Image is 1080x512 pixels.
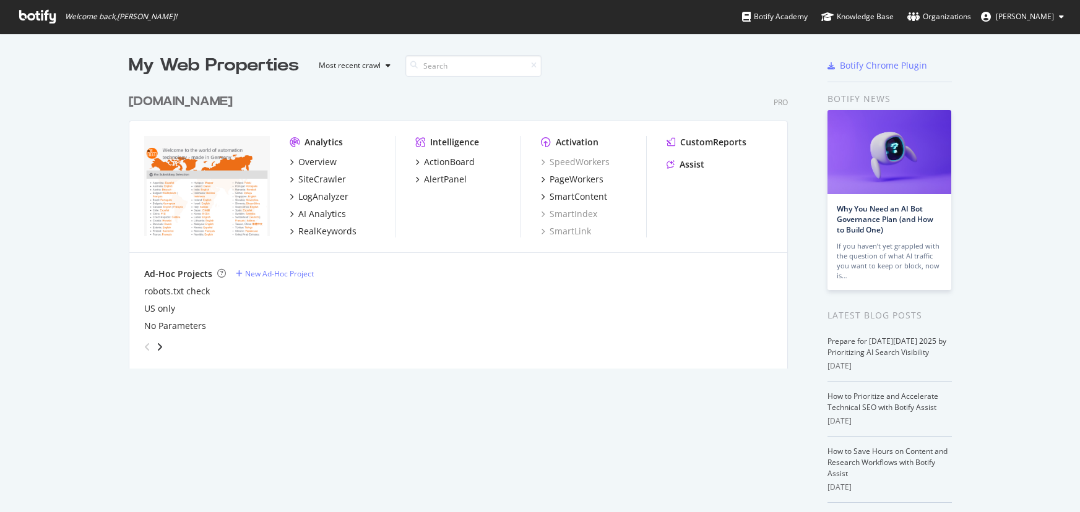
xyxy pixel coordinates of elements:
[298,156,337,168] div: Overview
[556,136,598,148] div: Activation
[129,93,233,111] div: [DOMAIN_NAME]
[144,302,175,315] a: US only
[298,225,356,237] div: RealKeywords
[827,361,952,372] div: [DATE]
[309,56,395,75] button: Most recent crawl
[298,173,346,186] div: SiteCrawler
[290,190,348,203] a: LogAnalyzer
[971,7,1074,27] button: [PERSON_NAME]
[144,320,206,332] a: No Parameters
[827,309,952,322] div: Latest Blog Posts
[680,158,704,171] div: Assist
[129,53,299,78] div: My Web Properties
[245,268,314,279] div: New Ad-Hoc Project
[821,11,894,23] div: Knowledge Base
[129,93,238,111] a: [DOMAIN_NAME]
[430,136,479,148] div: Intelligence
[155,341,164,353] div: angle-right
[541,190,607,203] a: SmartContent
[827,391,938,412] a: How to Prioritize and Accelerate Technical SEO with Botify Assist
[290,173,346,186] a: SiteCrawler
[305,136,343,148] div: Analytics
[405,55,542,77] input: Search
[541,173,603,186] a: PageWorkers
[680,136,746,148] div: CustomReports
[837,241,942,281] div: If you haven’t yet grappled with the question of what AI traffic you want to keep or block, now is…
[742,11,808,23] div: Botify Academy
[144,268,212,280] div: Ad-Hoc Projects
[840,59,927,72] div: Botify Chrome Plugin
[541,208,597,220] a: SmartIndex
[827,92,952,106] div: Botify news
[290,208,346,220] a: AI Analytics
[415,156,475,168] a: ActionBoard
[319,62,381,69] div: Most recent crawl
[837,203,933,235] a: Why You Need an AI Bot Governance Plan (and How to Build One)
[424,173,467,186] div: AlertPanel
[424,156,475,168] div: ActionBoard
[541,225,591,237] a: SmartLink
[144,136,270,236] img: www.IFM.com
[667,136,746,148] a: CustomReports
[290,225,356,237] a: RealKeywords
[139,337,155,357] div: angle-left
[774,97,788,108] div: Pro
[996,11,1054,22] span: Jack Firneno
[65,12,177,22] span: Welcome back, [PERSON_NAME] !
[415,173,467,186] a: AlertPanel
[550,190,607,203] div: SmartContent
[298,190,348,203] div: LogAnalyzer
[827,110,951,194] img: Why You Need an AI Bot Governance Plan (and How to Build One)
[298,208,346,220] div: AI Analytics
[129,78,798,369] div: grid
[907,11,971,23] div: Organizations
[827,482,952,493] div: [DATE]
[827,59,927,72] a: Botify Chrome Plugin
[541,156,610,168] a: SpeedWorkers
[827,416,952,427] div: [DATE]
[667,158,704,171] a: Assist
[236,268,314,279] a: New Ad-Hoc Project
[290,156,337,168] a: Overview
[827,446,948,479] a: How to Save Hours on Content and Research Workflows with Botify Assist
[144,285,210,297] a: robots.txt check
[827,336,946,357] a: Prepare for [DATE][DATE] 2025 by Prioritizing AI Search Visibility
[550,173,603,186] div: PageWorkers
